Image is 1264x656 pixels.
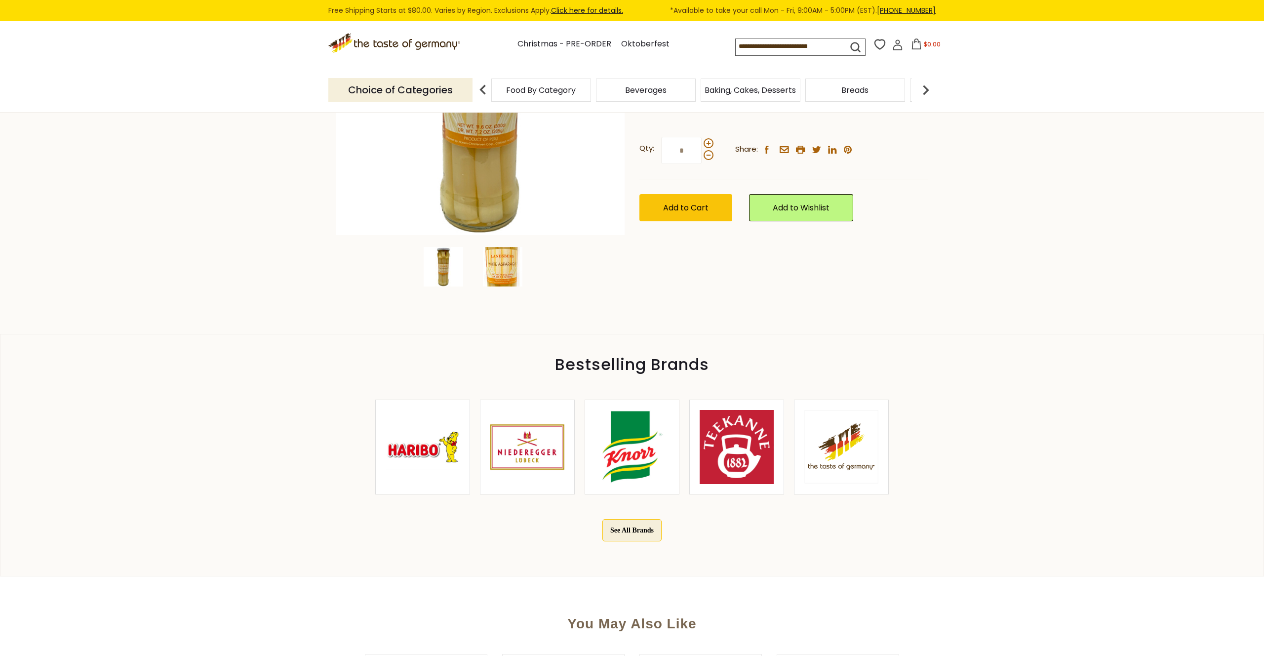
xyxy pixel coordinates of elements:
[595,410,669,484] img: Knorr
[506,86,576,94] a: Food By Category
[639,142,654,155] strong: Qty:
[621,38,670,51] a: Oktoberfest
[490,410,564,484] img: Niederegger
[483,247,522,287] img: Landsberg White Asparagus in Glass Jar, large, 11.6 oz
[625,86,667,94] a: Beverages
[905,39,947,53] button: $0.00
[289,601,975,642] div: You May Also Like
[663,202,709,213] span: Add to Cart
[517,38,611,51] a: Christmas - PRE-ORDER
[602,519,662,541] button: See All Brands
[661,137,702,164] input: Qty:
[700,410,774,484] img: Teekanne
[0,359,1264,370] div: Bestselling Brands
[841,86,869,94] a: Breads
[328,78,473,102] p: Choice of Categories
[924,40,941,48] span: $0.00
[804,410,878,484] img: The Taste of Germany
[639,194,732,221] button: Add to Cart
[877,5,936,15] a: [PHONE_NUMBER]
[670,5,936,16] span: *Available to take your call Mon - Fri, 9:00AM - 5:00PM (EST).
[328,5,936,16] div: Free Shipping Starts at $80.00. Varies by Region. Exclusions Apply.
[705,86,796,94] a: Baking, Cakes, Desserts
[551,5,623,15] a: Click here for details.
[749,194,853,221] a: Add to Wishlist
[916,80,936,100] img: next arrow
[735,143,758,156] span: Share:
[424,247,463,287] img: Landsberg White Asparagus in Glass Jar, large, 11.6 oz
[386,410,460,484] img: Haribo
[473,80,493,100] img: previous arrow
